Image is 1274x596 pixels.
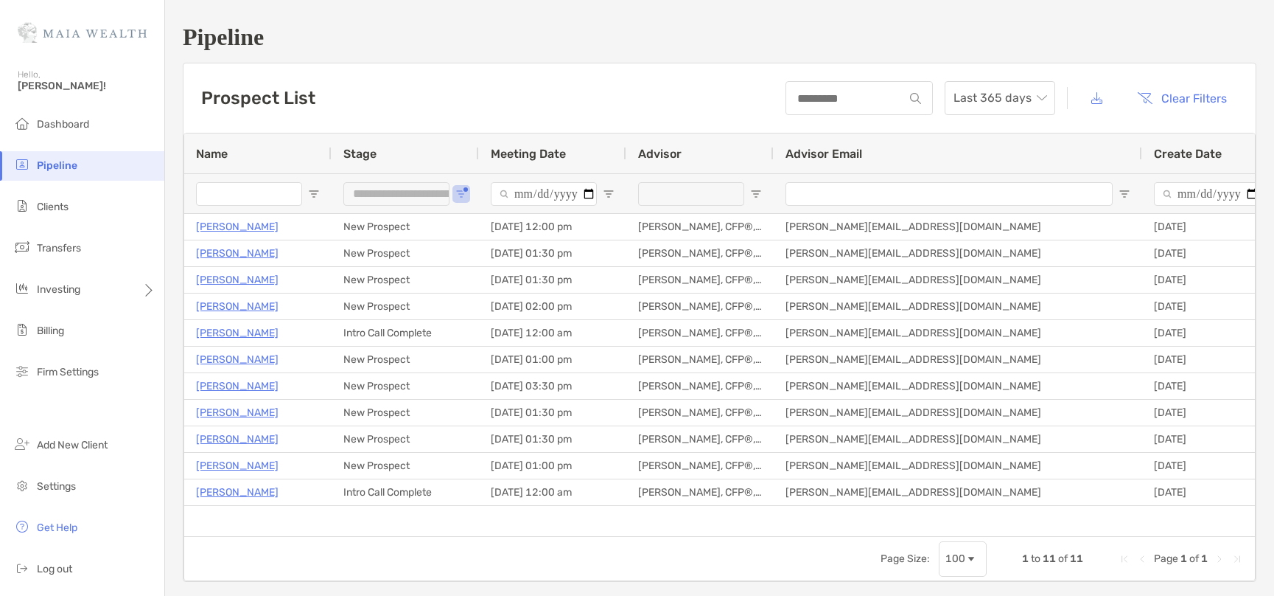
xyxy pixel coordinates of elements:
[774,320,1142,346] div: [PERSON_NAME][EMAIL_ADDRESS][DOMAIN_NAME]
[13,321,31,339] img: billing icon
[332,479,479,505] div: Intro Call Complete
[479,294,626,319] div: [DATE] 02:00 pm
[13,518,31,536] img: get-help icon
[479,373,626,399] div: [DATE] 03:30 pm
[13,197,31,215] img: clients icon
[491,147,566,161] span: Meeting Date
[626,240,774,266] div: [PERSON_NAME], CFP®, CDFA®
[479,347,626,372] div: [DATE] 01:00 pm
[37,439,108,451] span: Add New Client
[774,426,1142,452] div: [PERSON_NAME][EMAIL_ADDRESS][DOMAIN_NAME]
[626,294,774,319] div: [PERSON_NAME], CFP®, CDFA®
[37,521,77,534] span: Get Help
[626,453,774,479] div: [PERSON_NAME], CFP®, CDFA®
[479,453,626,479] div: [DATE] 01:00 pm
[626,320,774,346] div: [PERSON_NAME], CFP®, CDFA®
[626,426,774,452] div: [PERSON_NAME], CFP®, CDFA®
[603,188,615,200] button: Open Filter Menu
[332,214,479,240] div: New Prospect
[196,244,279,263] a: [PERSON_NAME]
[626,373,774,399] div: [PERSON_NAME], CFP®, CDFA®
[774,214,1142,240] div: [PERSON_NAME][EMAIL_ADDRESS][DOMAIN_NAME]
[626,267,774,293] div: [PERSON_NAME], CFP®, CDFA®
[308,188,320,200] button: Open Filter Menu
[1189,552,1199,565] span: of
[196,182,302,206] input: Name Filter Input
[196,377,279,395] a: [PERSON_NAME]
[953,82,1046,114] span: Last 365 days
[479,400,626,426] div: [DATE] 01:30 pm
[1031,552,1040,565] span: to
[13,156,31,173] img: pipeline icon
[1136,553,1148,565] div: Previous Page
[196,430,279,448] a: [PERSON_NAME]
[343,147,377,161] span: Stage
[13,362,31,380] img: firm-settings icon
[774,453,1142,479] div: [PERSON_NAME][EMAIL_ADDRESS][DOMAIN_NAME]
[638,147,682,161] span: Advisor
[18,80,155,92] span: [PERSON_NAME]!
[1154,182,1260,206] input: Create Date Filter Input
[332,267,479,293] div: New Prospect
[13,238,31,256] img: transfers icon
[332,294,479,319] div: New Prospect
[196,350,279,369] a: [PERSON_NAME]
[196,403,279,422] a: [PERSON_NAME]
[1126,82,1238,114] button: Clear Filters
[626,400,774,426] div: [PERSON_NAME], CFP®, CDFA®
[1154,147,1222,161] span: Create Date
[1119,188,1130,200] button: Open Filter Menu
[1180,552,1187,565] span: 1
[626,479,774,505] div: [PERSON_NAME], CFP®, CDFA®
[479,240,626,266] div: [DATE] 01:30 pm
[332,240,479,266] div: New Prospect
[37,242,81,254] span: Transfers
[1154,552,1178,565] span: Page
[332,347,479,372] div: New Prospect
[479,426,626,452] div: [DATE] 01:30 pm
[13,280,31,297] img: investing icon
[479,214,626,240] div: [DATE] 12:00 pm
[1022,552,1029,565] span: 1
[13,559,31,577] img: logout icon
[785,182,1113,206] input: Advisor Email Filter Input
[1201,552,1208,565] span: 1
[196,457,279,475] a: [PERSON_NAME]
[13,477,31,494] img: settings icon
[196,483,279,502] a: [PERSON_NAME]
[37,325,64,337] span: Billing
[774,400,1142,426] div: [PERSON_NAME][EMAIL_ADDRESS][DOMAIN_NAME]
[332,400,479,426] div: New Prospect
[491,182,597,206] input: Meeting Date Filter Input
[774,240,1142,266] div: [PERSON_NAME][EMAIL_ADDRESS][DOMAIN_NAME]
[455,188,467,200] button: Open Filter Menu
[332,320,479,346] div: Intro Call Complete
[479,479,626,505] div: [DATE] 12:00 am
[774,373,1142,399] div: [PERSON_NAME][EMAIL_ADDRESS][DOMAIN_NAME]
[37,563,72,575] span: Log out
[332,373,479,399] div: New Prospect
[1070,552,1083,565] span: 11
[196,324,279,342] a: [PERSON_NAME]
[196,271,279,289] a: [PERSON_NAME]
[1043,552,1056,565] span: 11
[37,480,76,493] span: Settings
[37,118,89,131] span: Dashboard
[196,218,279,236] a: [PERSON_NAME]
[37,159,77,172] span: Pipeline
[37,201,69,213] span: Clients
[774,267,1142,293] div: [PERSON_NAME][EMAIL_ADDRESS][DOMAIN_NAME]
[774,347,1142,372] div: [PERSON_NAME][EMAIL_ADDRESS][DOMAIN_NAME]
[201,88,315,108] h3: Prospect List
[183,24,1256,51] h1: Pipeline
[881,552,930,565] div: Page Size:
[196,297,279,316] a: [PERSON_NAME]
[1231,553,1243,565] div: Last Page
